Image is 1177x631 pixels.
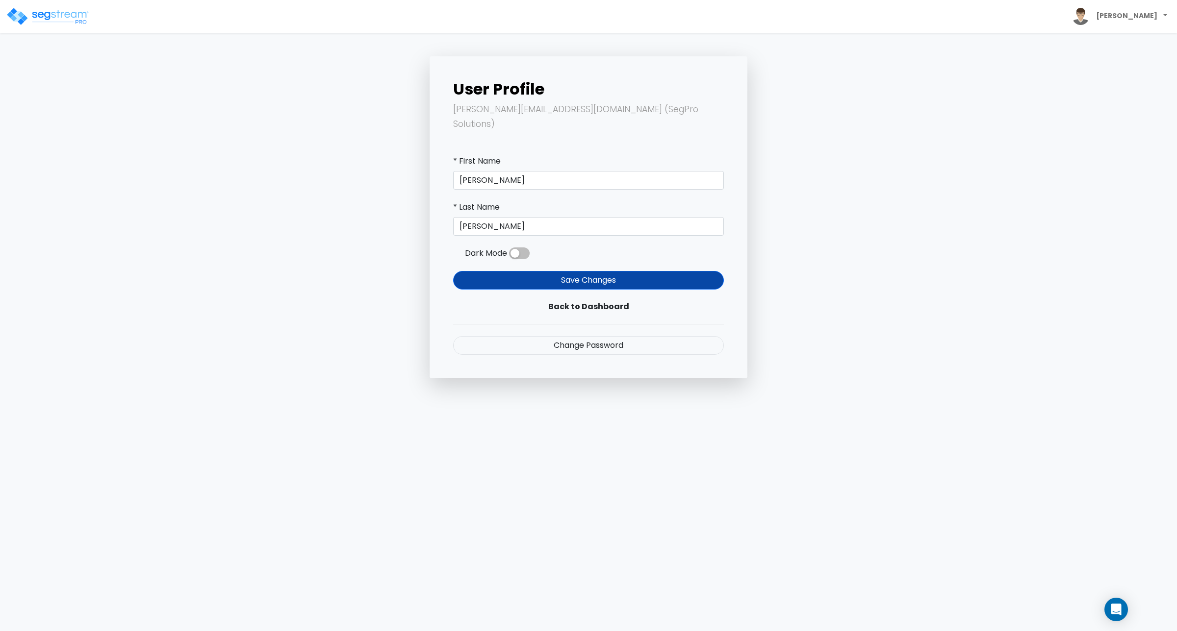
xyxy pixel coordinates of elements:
label: Dark Mode [465,247,507,259]
label: * Last Name [453,201,500,213]
b: [PERSON_NAME] [1096,11,1157,21]
a: Back to Dashboard [453,297,724,316]
label: * First Name [453,155,501,167]
span: [PERSON_NAME] [1068,4,1171,29]
div: Open Intercom Messenger [1104,598,1128,621]
img: logo_pro_r.png [6,7,89,26]
img: avatar.png [1072,8,1089,25]
p: [PERSON_NAME][EMAIL_ADDRESS][DOMAIN_NAME] (SegPro Solutions) [453,102,724,132]
button: Save Changes [453,271,724,290]
a: Change Password [453,336,724,355]
h2: User Profile [453,80,724,98]
label: Toggle Dark Mode [509,247,530,259]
